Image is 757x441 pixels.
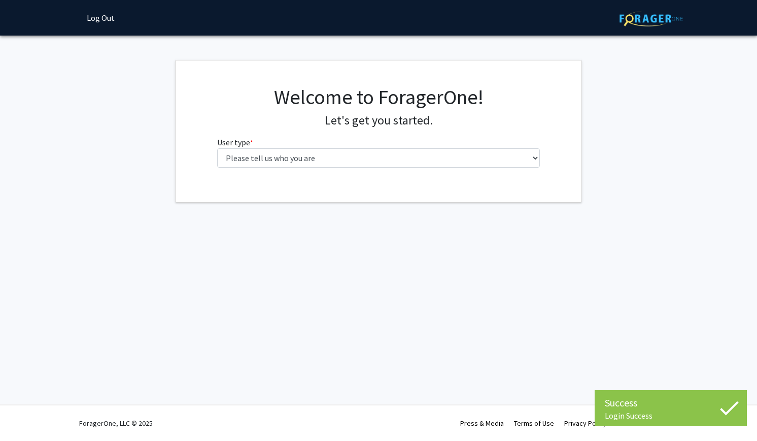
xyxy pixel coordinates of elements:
h4: Let's get you started. [217,113,540,128]
a: Terms of Use [514,419,554,428]
img: ForagerOne Logo [620,11,683,26]
div: Login Success [605,411,737,421]
div: ForagerOne, LLC © 2025 [79,405,153,441]
h1: Welcome to ForagerOne! [217,85,540,109]
a: Press & Media [460,419,504,428]
label: User type [217,136,253,148]
div: Success [605,395,737,411]
a: Privacy Policy [564,419,606,428]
